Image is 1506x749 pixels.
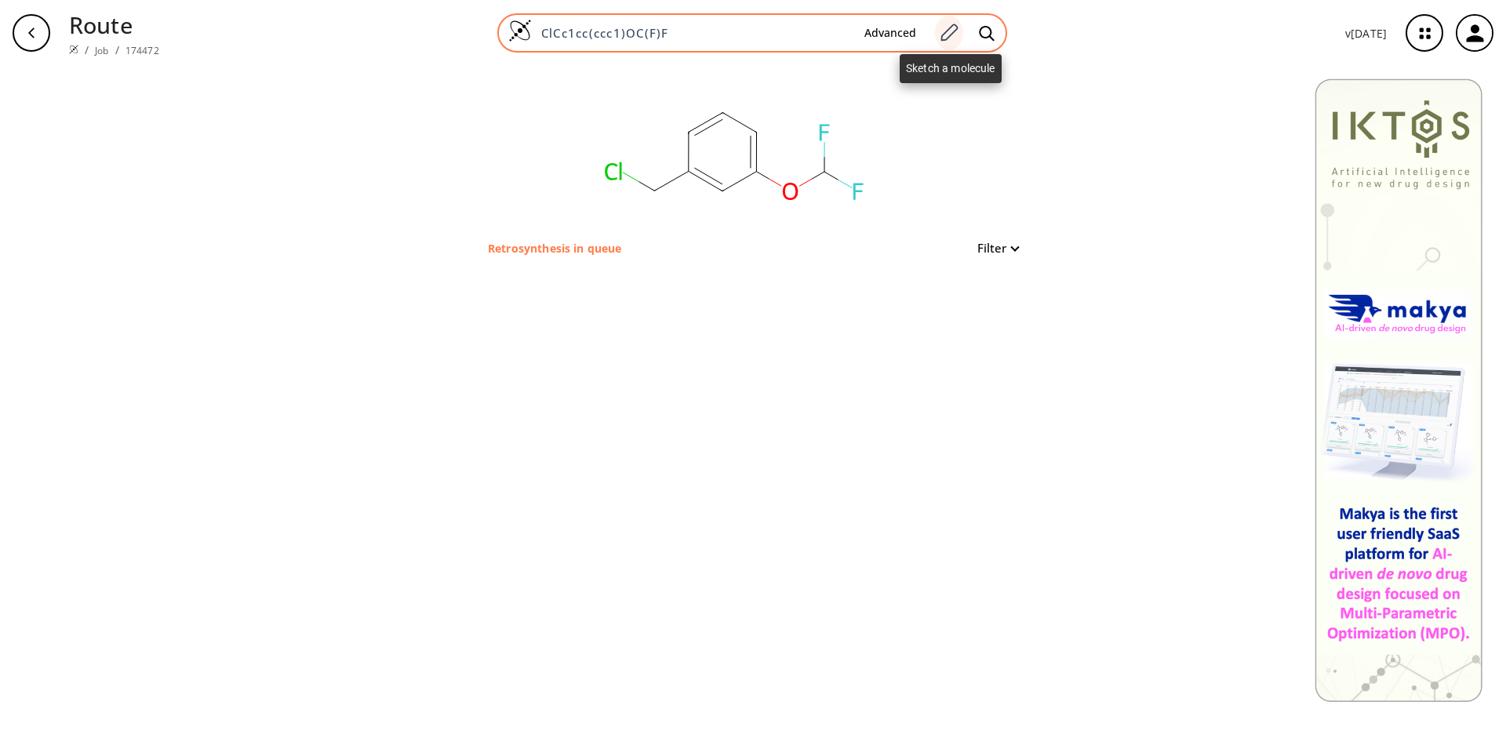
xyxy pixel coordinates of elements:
p: v [DATE] [1345,25,1387,42]
input: Enter SMILES [532,25,852,41]
div: Sketch a molecule [900,54,1002,83]
li: / [85,42,89,58]
svg: ClCc1cc(ccc1)OC(F)F [579,66,893,238]
a: Job [95,44,108,57]
p: Retrosynthesis in queue [488,240,621,256]
img: Logo Spaya [508,19,532,42]
button: Filter [968,242,1018,254]
img: Banner [1315,78,1482,702]
a: 174472 [125,44,159,57]
img: Spaya logo [69,45,78,54]
p: Route [69,8,159,42]
button: Advanced [852,19,929,48]
li: / [115,42,119,58]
